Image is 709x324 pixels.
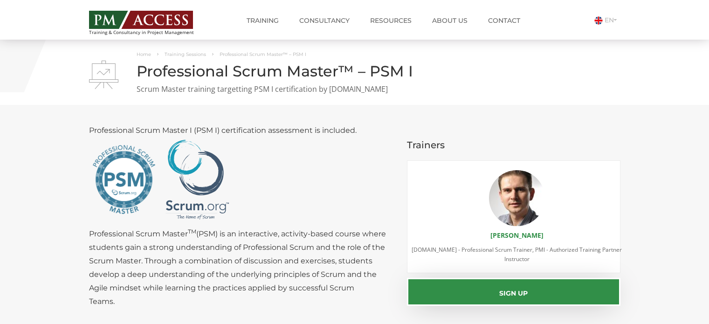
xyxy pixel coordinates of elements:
a: [PERSON_NAME] [490,231,544,240]
a: Training Sessions [165,51,206,57]
a: Contact [481,11,527,30]
span: [DOMAIN_NAME] - Professional Scrum Trainer, PMI - Authorized Training Partner Instructor [412,246,622,263]
a: Training [240,11,286,30]
p: Scrum Master training targetting PSM I certification by [DOMAIN_NAME] [89,84,620,95]
a: EN [594,16,620,24]
sup: TM [188,228,196,235]
span: Professional Scrum Master™ – PSM I [220,51,306,57]
a: Resources [363,11,419,30]
p: Professional Scrum Master (PSM) is an interactive, activity-based course where students gain a st... [89,227,393,308]
a: Consultancy [292,11,357,30]
h3: Trainers [407,140,620,150]
a: Training & Consultancy in Project Management [89,8,212,35]
a: About us [425,11,475,30]
span: Training & Consultancy in Project Management [89,30,212,35]
img: Engleza [594,16,603,25]
a: Home [137,51,151,57]
p: Professional Scrum Master I (PSM I) certification assessment is included. [89,124,393,222]
img: PM ACCESS - Echipa traineri si consultanti certificati PMP: Narciss Popescu, Mihai Olaru, Monica ... [89,11,193,29]
img: Professional Scrum Master™ – PSM I [89,61,118,89]
button: Sign up [407,278,620,306]
h1: Professional Scrum Master™ – PSM I [89,63,620,79]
